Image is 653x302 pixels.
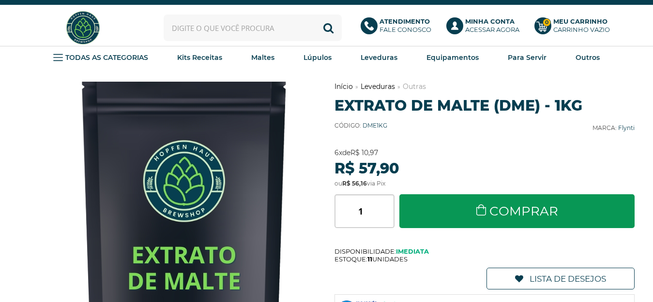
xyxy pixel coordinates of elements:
b: Imediata [396,247,429,255]
strong: Maltes [251,53,274,62]
img: Hopfen Haus BrewShop [65,10,101,46]
span: Estoque: unidades [334,255,635,263]
strong: R$ 10,97 [350,148,378,157]
strong: Lúpulos [304,53,332,62]
b: Código: [334,122,361,129]
span: de [334,148,378,157]
a: AtendimentoFale conosco [361,17,437,39]
strong: Equipamentos [426,53,479,62]
a: Kits Receitas [177,50,222,65]
strong: Outros [576,53,600,62]
strong: Para Servir [508,53,547,62]
a: Lúpulos [304,50,332,65]
div: Carrinho Vazio [553,26,610,34]
span: Disponibilidade: [334,247,635,255]
b: Marca: [592,124,617,131]
a: Leveduras [361,82,395,91]
a: Maltes [251,50,274,65]
strong: TODAS AS CATEGORIAS [65,53,148,62]
strong: 0 [543,18,551,27]
a: Para Servir [508,50,547,65]
b: Meu Carrinho [553,17,607,25]
a: Minha ContaAcessar agora [446,17,525,39]
strong: Kits Receitas [177,53,222,62]
b: Atendimento [380,17,430,25]
input: Digite o que você procura [164,14,342,41]
b: Minha Conta [465,17,515,25]
strong: Leveduras [361,53,397,62]
span: DME1KG [363,122,387,129]
b: 11 [367,255,372,263]
p: Acessar agora [465,17,519,34]
span: ou via Pix [334,180,385,187]
p: Fale conosco [380,17,431,34]
h1: Extrato de malte (DME) - 1KG [334,97,635,115]
a: Outros [576,50,600,65]
a: Lista de Desejos [486,268,635,289]
button: Buscar [315,14,342,41]
a: Início [334,82,353,91]
a: Leveduras [361,50,397,65]
strong: R$ 56,16 [342,180,367,187]
a: Comprar [399,194,635,228]
a: Outras [403,82,426,91]
a: Equipamentos [426,50,479,65]
a: TODAS AS CATEGORIAS [53,50,148,65]
a: Flynti [618,124,635,131]
strong: 6x [334,148,342,157]
strong: R$ 57,90 [334,159,399,177]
